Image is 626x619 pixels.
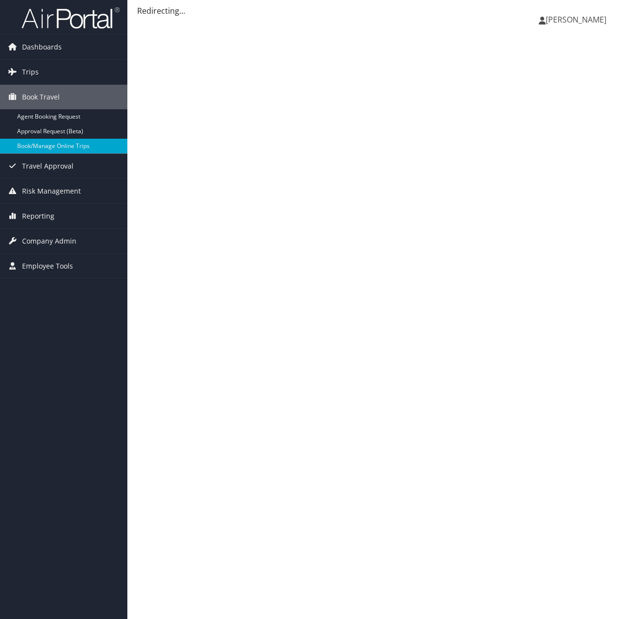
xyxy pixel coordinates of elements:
span: Dashboards [22,35,62,59]
span: Book Travel [22,85,60,109]
a: [PERSON_NAME] [539,5,616,34]
span: Employee Tools [22,254,73,278]
span: Risk Management [22,179,81,203]
div: Redirecting... [137,5,616,17]
span: Company Admin [22,229,76,253]
span: Trips [22,60,39,84]
span: [PERSON_NAME] [546,14,606,25]
span: Travel Approval [22,154,73,178]
span: Reporting [22,204,54,228]
img: airportal-logo.png [22,6,120,29]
